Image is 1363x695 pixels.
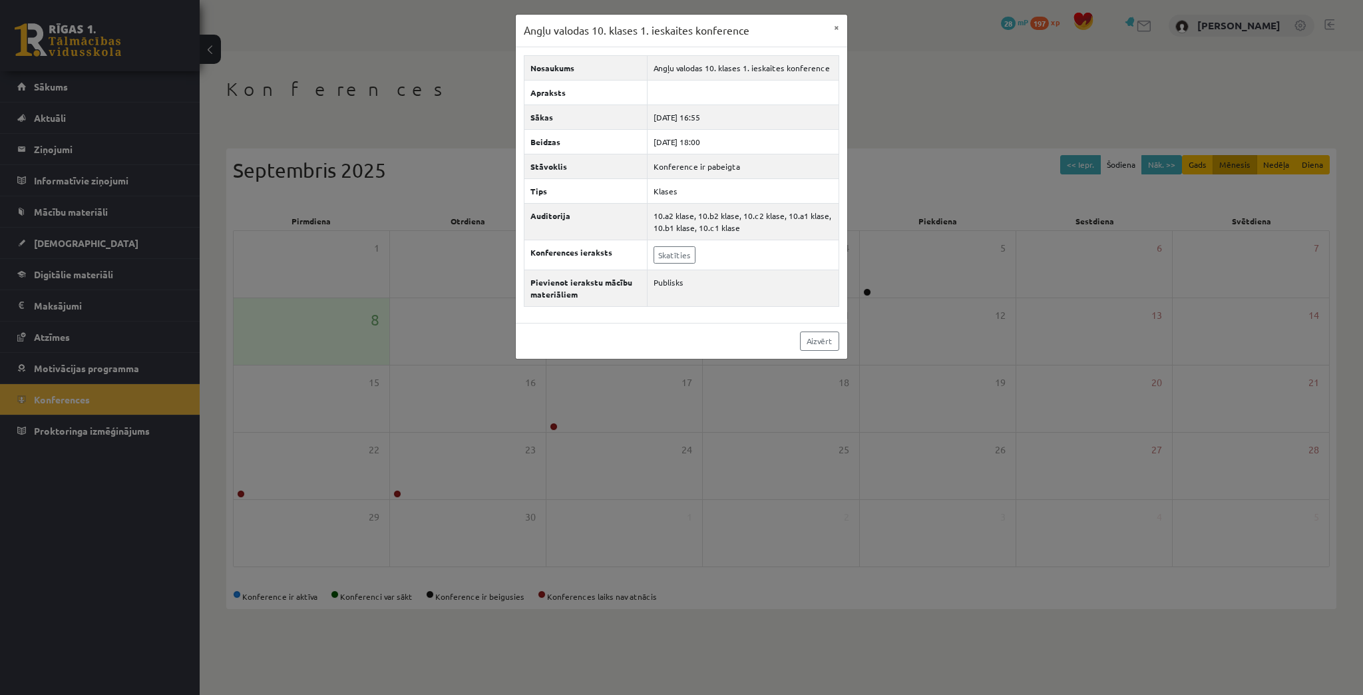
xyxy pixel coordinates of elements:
th: Auditorija [524,203,648,240]
td: Angļu valodas 10. klases 1. ieskaites konference [648,55,839,80]
td: [DATE] 16:55 [648,105,839,129]
a: Skatīties [654,246,695,264]
td: Konference ir pabeigta [648,154,839,178]
h3: Angļu valodas 10. klases 1. ieskaites konference [524,23,749,39]
th: Tips [524,178,648,203]
th: Pievienot ierakstu mācību materiāliem [524,270,648,306]
td: 10.a2 klase, 10.b2 klase, 10.c2 klase, 10.a1 klase, 10.b1 klase, 10.c1 klase [648,203,839,240]
th: Konferences ieraksts [524,240,648,270]
th: Beidzas [524,129,648,154]
th: Sākas [524,105,648,129]
td: Klases [648,178,839,203]
td: [DATE] 18:00 [648,129,839,154]
button: × [826,15,847,40]
th: Apraksts [524,80,648,105]
th: Nosaukums [524,55,648,80]
td: Publisks [648,270,839,306]
th: Stāvoklis [524,154,648,178]
a: Aizvērt [800,332,839,351]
